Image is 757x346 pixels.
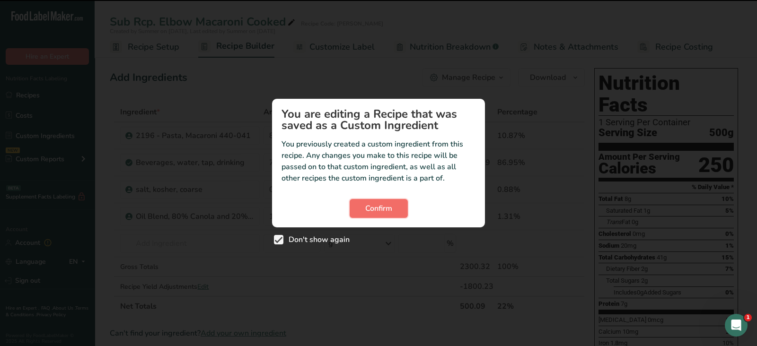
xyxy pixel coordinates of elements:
iframe: Intercom live chat [725,314,748,337]
button: Confirm [350,199,408,218]
p: You previously created a custom ingredient from this recipe. Any changes you make to this recipe ... [282,138,475,184]
span: Confirm [365,203,392,214]
span: Don't show again [283,235,350,244]
h1: You are editing a Recipe that was saved as a Custom Ingredient [282,108,475,131]
span: 1 [744,314,752,321]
